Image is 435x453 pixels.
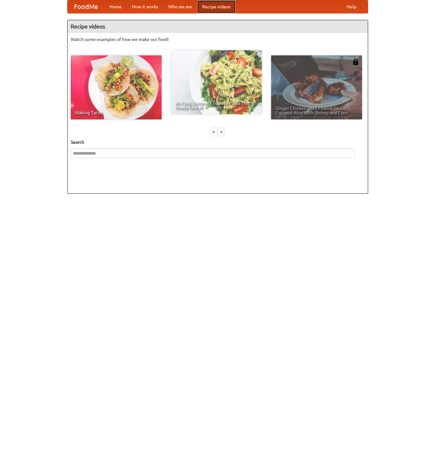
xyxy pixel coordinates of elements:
div: » [218,128,224,136]
h4: Recipe videos [68,20,368,33]
div: « [211,128,217,136]
p: Watch some examples of how we make our food! [71,36,365,43]
a: An Easy, Summery Tomato Pasta That's Ready for Fall [171,50,262,114]
a: How it works [127,0,163,13]
span: An Easy, Summery Tomato Pasta That's Ready for Fall [175,101,257,110]
a: Who we are [163,0,197,13]
img: 483408.png [352,59,359,65]
a: Recipe videos [197,0,236,13]
h5: Search [71,139,365,145]
a: FoodMe [68,0,104,13]
a: Making Tacos [71,55,162,119]
a: Home [104,0,127,13]
span: Making Tacos [75,110,157,115]
a: Help [342,0,361,13]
